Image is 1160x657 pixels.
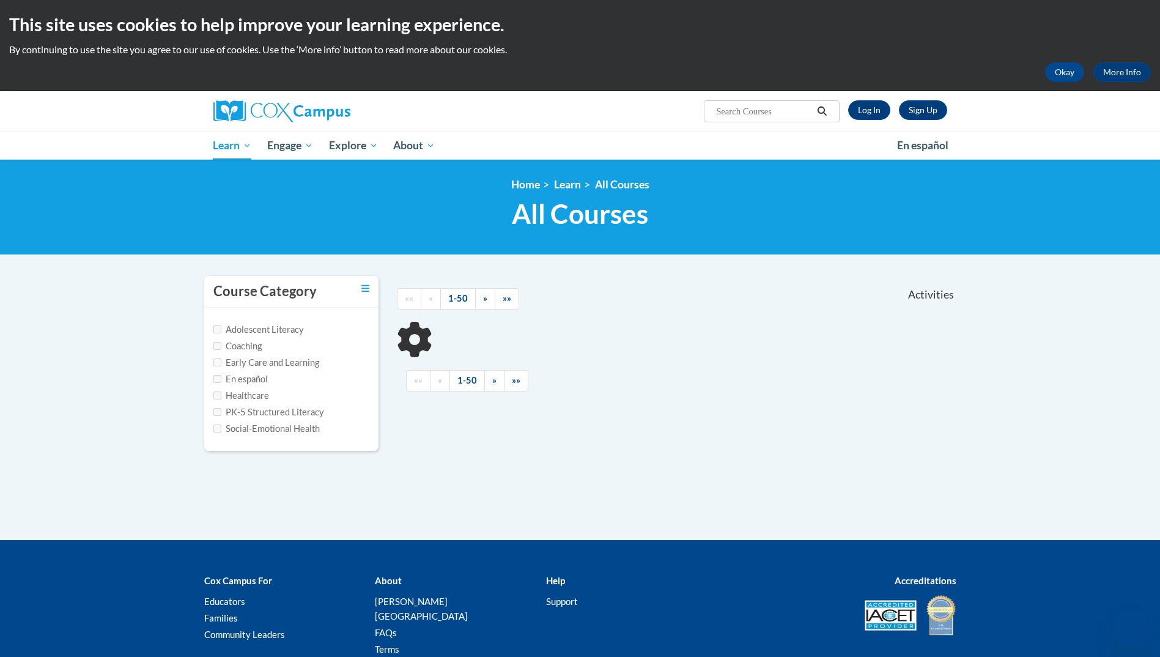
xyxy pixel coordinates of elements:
[213,100,446,122] a: Cox Campus
[213,373,268,386] label: En español
[267,138,313,153] span: Engage
[329,138,378,153] span: Explore
[438,375,442,385] span: «
[440,288,476,310] a: 1-50
[9,12,1151,37] h2: This site uses cookies to help improve your learning experience.
[430,370,450,392] a: Previous
[213,340,262,353] label: Coaching
[195,132,966,160] div: Main menu
[213,342,221,350] input: Checkbox for Options
[213,282,317,301] h3: Course Category
[213,406,324,419] label: PK-5 Structured Literacy
[321,132,386,160] a: Explore
[205,132,260,160] a: Learn
[213,358,221,366] input: Checkbox for Options
[204,596,245,607] a: Educators
[715,104,813,119] input: Search Courses
[375,627,397,638] a: FAQs
[213,422,320,436] label: Social-Emotional Health
[393,138,435,153] span: About
[1093,62,1151,82] a: More Info
[1045,62,1084,82] button: Okay
[449,370,485,392] a: 1-50
[375,575,402,586] b: About
[889,133,956,158] a: En español
[897,139,948,152] span: En español
[213,375,221,383] input: Checkbox for Options
[926,594,956,637] img: IDA® Accredited
[213,408,221,416] input: Checkbox for Options
[503,293,511,303] span: »»
[213,100,350,122] img: Cox Campus
[595,178,649,191] a: All Courses
[512,198,648,230] span: All Courses
[385,132,443,160] a: About
[397,288,421,310] a: Begining
[213,356,319,369] label: Early Care and Learning
[511,178,540,191] a: Home
[204,575,272,586] b: Cox Campus For
[908,288,954,302] span: Activities
[865,600,917,631] img: Accredited IACET® Provider
[375,596,468,622] a: [PERSON_NAME][GEOGRAPHIC_DATA]
[414,375,423,385] span: ««
[483,293,487,303] span: »
[1111,608,1150,647] iframe: Button to launch messaging window
[213,323,304,336] label: Adolescent Literacy
[421,288,441,310] a: Previous
[495,288,519,310] a: End
[213,325,221,333] input: Checkbox for Options
[9,43,1151,56] p: By continuing to use the site you agree to our use of cookies. Use the ‘More info’ button to read...
[406,370,430,392] a: Begining
[204,629,285,640] a: Community Leaders
[546,575,565,586] b: Help
[375,644,399,655] a: Terms
[429,293,433,303] span: «
[405,293,413,303] span: ««
[213,389,269,403] label: Healthcare
[213,138,251,153] span: Learn
[554,178,581,191] a: Learn
[259,132,321,160] a: Engage
[546,596,578,607] a: Support
[475,288,495,310] a: Next
[813,104,831,119] button: Search
[512,375,520,385] span: »»
[213,425,221,432] input: Checkbox for Options
[848,100,890,120] a: Log In
[895,575,956,586] b: Accreditations
[361,282,369,295] a: Toggle collapse
[484,370,504,392] a: Next
[204,612,238,623] a: Families
[899,100,947,120] a: Register
[213,392,221,399] input: Checkbox for Options
[504,370,528,392] a: End
[492,375,497,385] span: »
